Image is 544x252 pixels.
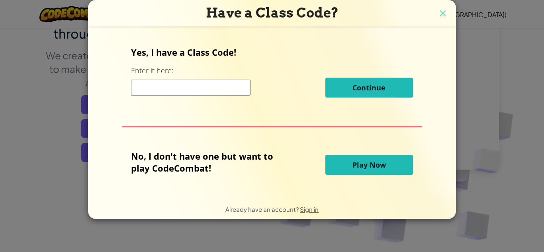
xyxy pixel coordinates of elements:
button: Play Now [325,155,413,175]
span: Continue [352,83,385,92]
a: Sign in [300,205,319,213]
img: close icon [438,8,448,20]
p: Yes, I have a Class Code! [131,46,413,58]
span: Play Now [352,160,386,170]
button: Continue [325,78,413,98]
span: Have a Class Code? [206,5,339,21]
span: Already have an account? [225,205,300,213]
p: No, I don't have one but want to play CodeCombat! [131,150,285,174]
label: Enter it here: [131,66,173,76]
